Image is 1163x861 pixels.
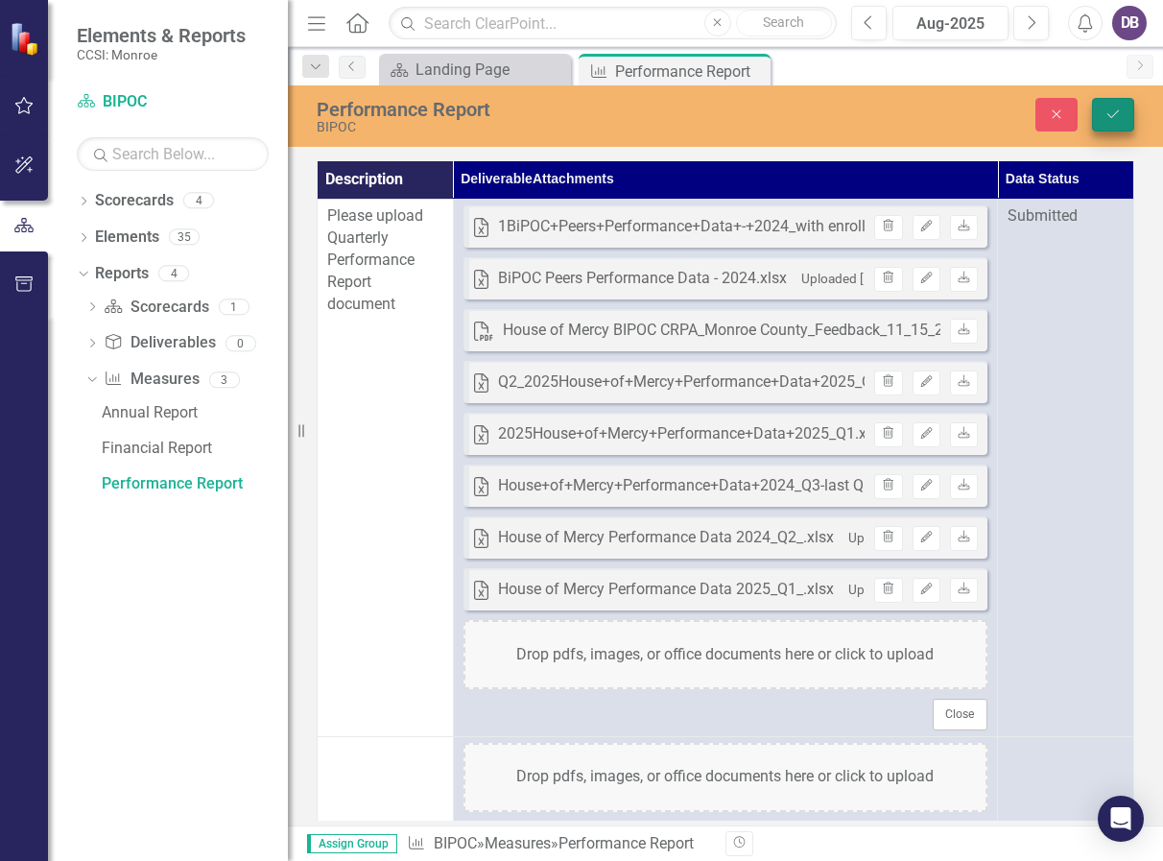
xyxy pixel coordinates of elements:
[498,371,912,394] div: Q2_2025House+of+Mercy+Performance+Data+2025_Q2.xlsx
[104,369,199,391] a: Measures
[463,620,988,689] div: Drop pdfs, images, or office documents here or click to upload
[1008,206,1078,225] span: Submitted
[1112,6,1147,40] button: DB
[97,433,288,464] a: Financial Report
[848,530,998,545] small: Uploaded [DATE] 2:38 PM
[498,527,834,549] div: House of Mercy Performance Data 2024_Q2_.xlsx
[77,47,246,62] small: CCSI: Monroe
[615,60,766,84] div: Performance Report
[104,297,208,319] a: Scorecards
[95,227,159,249] a: Elements
[763,14,804,30] span: Search
[463,743,988,812] div: Drop pdfs, images, or office documents here or click to upload
[899,12,1002,36] div: Aug-2025
[485,834,551,852] a: Measures
[102,404,288,421] div: Annual Report
[183,193,214,209] div: 4
[102,475,288,492] div: Performance Report
[801,271,951,286] small: Uploaded [DATE] 8:46 AM
[219,299,249,315] div: 1
[77,24,246,47] span: Elements & Reports
[434,834,477,852] a: BIPOC
[77,91,269,113] a: BIPOC
[503,320,1059,342] div: House of Mercy BIPOC CRPA_Monroe County_Feedback_11_15_2024_.final (1).pdf
[498,475,940,497] div: House+of+Mercy+Performance+Data+2024_Q3-last Quarter_.xlsx
[389,7,837,40] input: Search ClearPoint...
[933,699,987,729] button: Close
[407,833,711,855] div: » »
[209,371,240,388] div: 3
[169,229,200,246] div: 35
[1098,796,1144,842] div: Open Intercom Messenger
[415,58,566,82] div: Landing Page
[498,216,938,238] div: 1BiPOC+Peers+Performance+Data+-+2024_with enrollments.xlsx
[77,137,269,171] input: Search Below...
[102,440,288,457] div: Financial Report
[97,397,288,428] a: Annual Report
[558,834,694,852] div: Performance Report
[95,263,149,285] a: Reports
[9,21,43,56] img: ClearPoint Strategy
[97,468,288,499] a: Performance Report
[95,190,174,212] a: Scorecards
[736,10,832,36] button: Search
[104,332,215,354] a: Deliverables
[498,423,886,445] div: 2025House+of+Mercy+Performance+Data+2025_Q1.xlsx
[848,582,998,597] small: Uploaded [DATE] 1:32 PM
[317,120,760,134] div: BIPOC
[498,268,787,290] div: BiPOC Peers Performance Data - 2024.xlsx
[327,206,423,312] span: Please upload Quarterly Performance Report document
[317,99,760,120] div: Performance Report
[384,58,566,82] a: Landing Page
[307,834,397,853] span: Assign Group
[158,265,189,281] div: 4
[892,6,1009,40] button: Aug-2025
[225,335,256,351] div: 0
[498,579,834,601] div: House of Mercy Performance Data 2025_Q1_.xlsx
